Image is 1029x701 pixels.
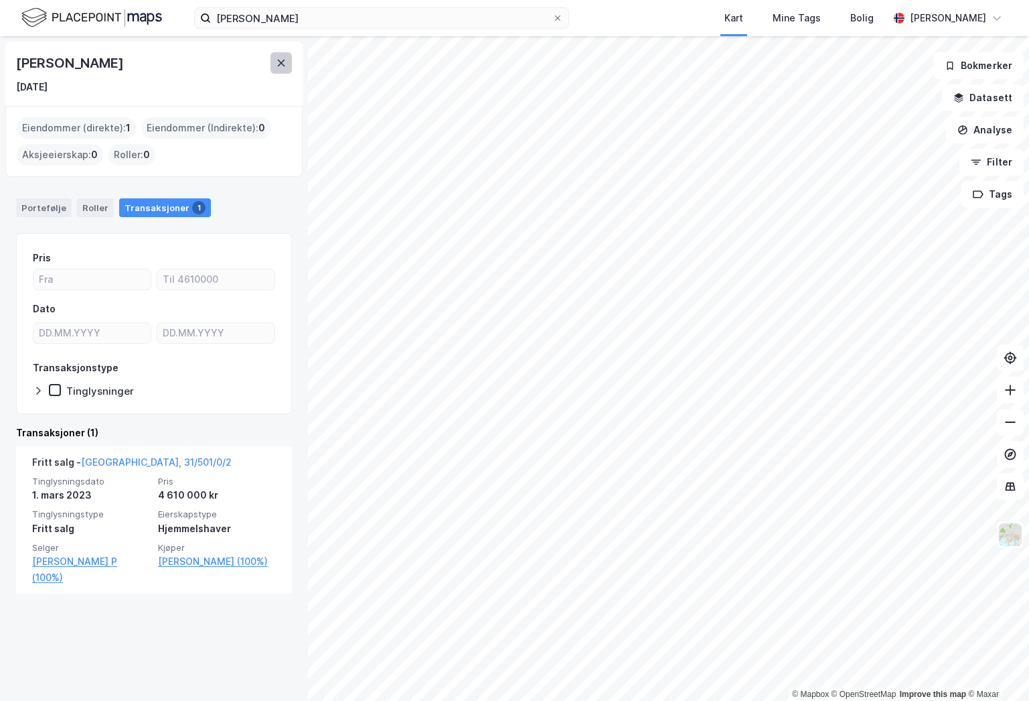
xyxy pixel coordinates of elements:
[933,52,1024,79] button: Bokmerker
[33,269,151,290] input: Fra
[21,6,162,29] img: logo.f888ab2527a4732fd821a326f86c7f29.svg
[158,542,276,554] span: Kjøper
[119,198,211,217] div: Transaksjoner
[17,117,136,139] div: Eiendommer (direkte) :
[157,269,274,290] input: Til 4610000
[108,144,155,166] div: Roller :
[158,487,276,503] div: 4 610 000 kr
[850,10,874,26] div: Bolig
[33,250,51,266] div: Pris
[32,509,150,520] span: Tinglysningstype
[16,198,72,217] div: Portefølje
[832,690,896,699] a: OpenStreetMap
[157,323,274,343] input: DD.MM.YYYY
[942,84,1024,111] button: Datasett
[158,521,276,537] div: Hjemmelshaver
[17,144,103,166] div: Aksjeeierskap :
[158,509,276,520] span: Eierskapstype
[773,10,821,26] div: Mine Tags
[16,425,292,441] div: Transaksjoner (1)
[66,385,134,397] div: Tinglysninger
[158,554,276,570] a: [PERSON_NAME] (100%)
[33,323,151,343] input: DD.MM.YYYY
[792,690,829,699] a: Mapbox
[33,360,118,376] div: Transaksjonstype
[211,8,552,28] input: Søk på adresse, matrikkel, gårdeiere, leietakere eller personer
[81,456,232,468] a: [GEOGRAPHIC_DATA], 31/501/0/2
[141,117,270,139] div: Eiendommer (Indirekte) :
[32,521,150,537] div: Fritt salg
[32,542,150,554] span: Selger
[998,522,1023,548] img: Z
[77,198,114,217] div: Roller
[961,181,1024,208] button: Tags
[16,52,126,74] div: [PERSON_NAME]
[258,120,265,136] span: 0
[32,487,150,503] div: 1. mars 2023
[910,10,986,26] div: [PERSON_NAME]
[16,79,48,95] div: [DATE]
[192,201,206,214] div: 1
[946,117,1024,143] button: Analyse
[724,10,743,26] div: Kart
[91,147,98,163] span: 0
[32,476,150,487] span: Tinglysningsdato
[962,637,1029,701] iframe: Chat Widget
[32,554,150,586] a: [PERSON_NAME] P (100%)
[900,690,966,699] a: Improve this map
[32,454,232,476] div: Fritt salg -
[158,476,276,487] span: Pris
[959,149,1024,176] button: Filter
[126,120,131,136] span: 1
[143,147,150,163] span: 0
[33,301,56,317] div: Dato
